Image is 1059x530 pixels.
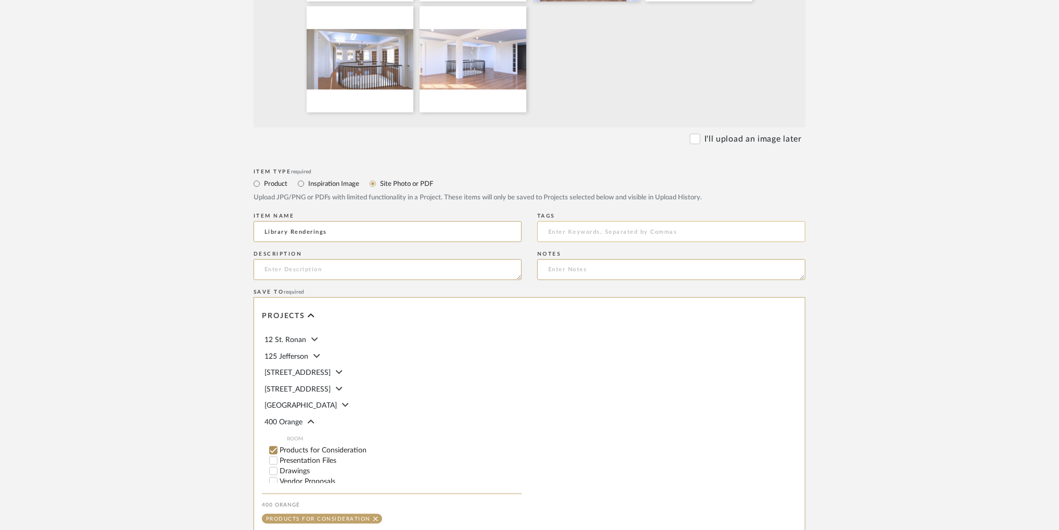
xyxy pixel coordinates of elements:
div: Description [254,251,522,257]
label: Vendor Proposals [280,478,522,485]
span: ROOM [287,435,522,443]
span: 125 Jefferson [264,353,308,360]
span: 12 St. Ronan [264,336,306,344]
span: 400 Orange [264,419,302,426]
div: Products for Consideration [266,516,371,522]
span: required [284,289,305,295]
span: [GEOGRAPHIC_DATA] [264,402,337,409]
label: Products for Consideration [280,447,522,454]
label: Presentation Files [280,457,522,464]
div: Save To [254,289,805,295]
span: required [292,169,312,174]
div: Notes [537,251,805,257]
input: Enter Name [254,221,522,242]
input: Enter Keywords, Separated by Commas [537,221,805,242]
div: Upload JPG/PNG or PDFs with limited functionality in a Project. These items will only be saved to... [254,193,805,203]
span: Projects [262,312,305,321]
mat-radio-group: Select item type [254,177,805,190]
label: Site Photo or PDF [379,178,433,190]
div: Item name [254,213,522,219]
div: 400 Orange [262,502,522,508]
div: Item Type [254,169,805,175]
span: [STREET_ADDRESS] [264,386,331,393]
div: Tags [537,213,805,219]
label: Product [263,178,287,190]
span: [STREET_ADDRESS] [264,369,331,376]
label: I'll upload an image later [704,133,802,145]
label: Inspiration Image [307,178,359,190]
label: Drawings [280,468,522,475]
